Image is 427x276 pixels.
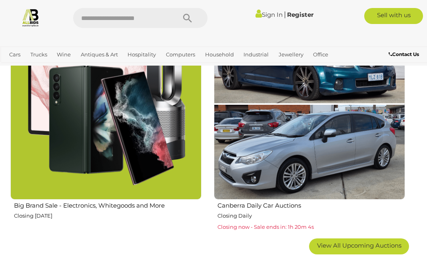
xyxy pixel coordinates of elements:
a: Register [287,11,313,18]
a: Contact Us [389,50,421,59]
a: Sports [6,61,29,74]
a: Sign In [255,11,283,18]
a: Canberra Daily Car Auctions Closing Daily Closing now - Sale ends in: 1h 20m 4s [213,8,405,232]
span: Closing now - Sale ends in: 1h 20m 4s [217,224,314,230]
a: Hospitality [124,48,159,61]
a: Industrial [240,48,272,61]
span: View All Upcoming Auctions [317,242,401,249]
a: View All Upcoming Auctions [309,238,409,254]
a: Household [202,48,237,61]
img: Allbids.com.au [21,8,40,27]
p: Closing [DATE] [14,211,202,220]
h2: Canberra Daily Car Auctions [217,200,405,209]
a: Sell with us [364,8,423,24]
a: Trucks [27,48,50,61]
a: Antiques & Art [78,48,121,61]
a: Big Brand Sale - Electronics, Whitegoods and More Closing [DATE] [10,8,202,232]
b: Contact Us [389,51,419,57]
a: Office [310,48,331,61]
p: Closing Daily [217,211,405,220]
span: | [284,10,286,19]
a: Jewellery [275,48,307,61]
a: [GEOGRAPHIC_DATA] [32,61,96,74]
img: Big Brand Sale - Electronics, Whitegoods and More [10,8,202,200]
a: Computers [163,48,198,61]
a: Cars [6,48,24,61]
img: Canberra Daily Car Auctions [214,8,405,200]
h2: Big Brand Sale - Electronics, Whitegoods and More [14,200,202,209]
a: Wine [54,48,74,61]
button: Search [168,8,208,28]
